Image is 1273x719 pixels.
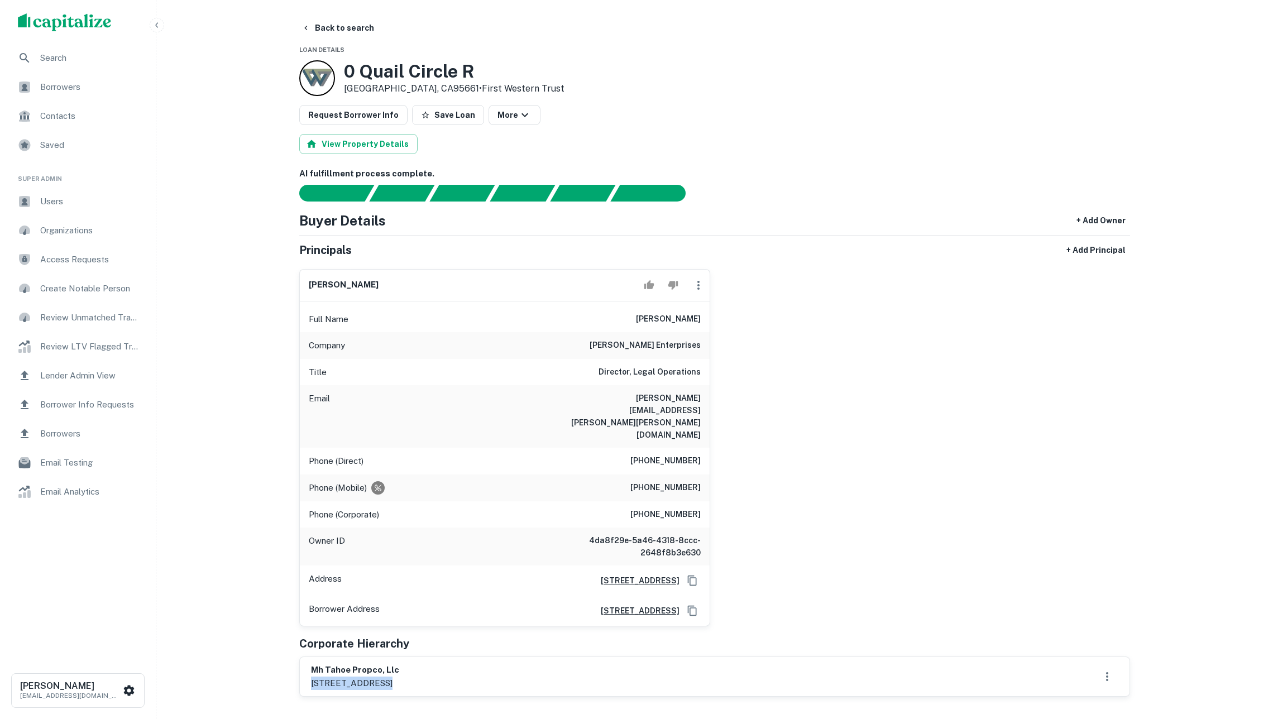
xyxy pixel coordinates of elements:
p: Phone (Corporate) [309,508,379,521]
button: Save Loan [412,105,484,125]
h6: [PHONE_NUMBER] [630,508,701,521]
span: Borrowers [40,80,140,94]
span: Access Requests [40,253,140,266]
span: Borrower Info Requests [40,398,140,411]
span: Loan Details [299,46,344,53]
a: First Western Trust [482,83,564,94]
div: Principals found, AI now looking for contact information... [490,185,555,202]
span: Search [40,51,140,65]
span: Lender Admin View [40,369,140,382]
button: Copy Address [684,602,701,619]
button: Copy Address [684,572,701,589]
a: Access Requests [9,246,147,273]
p: Address [309,572,342,589]
h6: mh tahoe propco, llc [311,664,399,677]
button: More [489,105,540,125]
a: Contacts [9,103,147,130]
span: Organizations [40,224,140,237]
div: Principals found, still searching for contact information. This may take time... [550,185,615,202]
h6: [PERSON_NAME] enterprises [590,339,701,352]
span: Email Analytics [40,485,140,498]
p: Phone (Mobile) [309,481,367,495]
span: Review Unmatched Transactions [40,311,140,324]
a: [STREET_ADDRESS] [592,574,679,587]
span: Contacts [40,109,140,123]
iframe: Chat Widget [1217,630,1273,683]
div: Documents found, AI parsing details... [429,185,495,202]
h6: [PERSON_NAME][EMAIL_ADDRESS][PERSON_NAME][PERSON_NAME][DOMAIN_NAME] [567,392,701,441]
div: Sending borrower request to AI... [286,185,370,202]
button: [PERSON_NAME][EMAIL_ADDRESS][DOMAIN_NAME] [11,673,145,708]
h6: [PERSON_NAME] [636,313,701,326]
button: Accept [639,274,659,296]
span: Review LTV Flagged Transactions [40,340,140,353]
a: Review Unmatched Transactions [9,304,147,331]
p: Phone (Direct) [309,454,363,468]
h6: Director, Legal Operations [599,366,701,379]
h6: [PHONE_NUMBER] [630,454,701,468]
div: Review LTV Flagged Transactions [9,333,147,360]
a: Create Notable Person [9,275,147,302]
span: Create Notable Person [40,282,140,295]
button: + Add Principal [1062,240,1130,260]
button: Reject [663,274,683,296]
p: Email [309,392,330,441]
a: Email Testing [9,449,147,476]
h6: [PHONE_NUMBER] [630,481,701,495]
h5: Principals [299,242,352,258]
span: Email Testing [40,456,140,469]
p: Borrower Address [309,602,380,619]
h3: 0 Quail Circle R [344,61,564,82]
p: [STREET_ADDRESS] [311,677,399,690]
p: Company [309,339,345,352]
p: Owner ID [309,534,345,559]
div: Requests to not be contacted at this number [371,481,385,495]
p: Title [309,366,327,379]
a: Borrowers [9,420,147,447]
button: Request Borrower Info [299,105,408,125]
div: Your request is received and processing... [369,185,434,202]
a: Organizations [9,217,147,244]
span: Users [40,195,140,208]
h5: Corporate Hierarchy [299,635,409,652]
a: Borrower Info Requests [9,391,147,418]
img: capitalize-logo.png [18,13,112,31]
div: AI fulfillment process complete. [611,185,699,202]
a: [STREET_ADDRESS] [592,605,679,617]
h6: [PERSON_NAME] [20,682,121,691]
button: View Property Details [299,134,418,154]
a: Saved [9,132,147,159]
p: [EMAIL_ADDRESS][DOMAIN_NAME] [20,691,121,701]
li: Super Admin [9,161,147,188]
a: Email Analytics [9,478,147,505]
span: Borrowers [40,427,140,440]
button: + Add Owner [1072,210,1130,231]
a: Search [9,45,147,71]
a: Lender Admin View [9,362,147,389]
h6: AI fulfillment process complete. [299,167,1130,180]
h6: 4da8f29e-5a46-4318-8ccc-2648f8b3e630 [567,534,701,559]
h6: [PERSON_NAME] [309,279,379,291]
a: Borrowers [9,74,147,100]
span: Saved [40,138,140,152]
h4: Buyer Details [299,210,386,231]
button: Back to search [297,18,379,38]
a: Users [9,188,147,215]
